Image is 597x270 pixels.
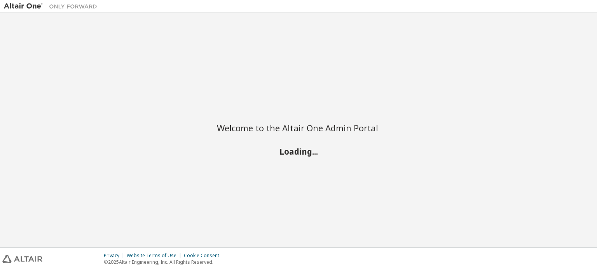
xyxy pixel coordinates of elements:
[4,2,101,10] img: Altair One
[104,259,224,265] p: © 2025 Altair Engineering, Inc. All Rights Reserved.
[184,253,224,259] div: Cookie Consent
[217,122,380,133] h2: Welcome to the Altair One Admin Portal
[217,146,380,156] h2: Loading...
[2,255,42,263] img: altair_logo.svg
[127,253,184,259] div: Website Terms of Use
[104,253,127,259] div: Privacy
